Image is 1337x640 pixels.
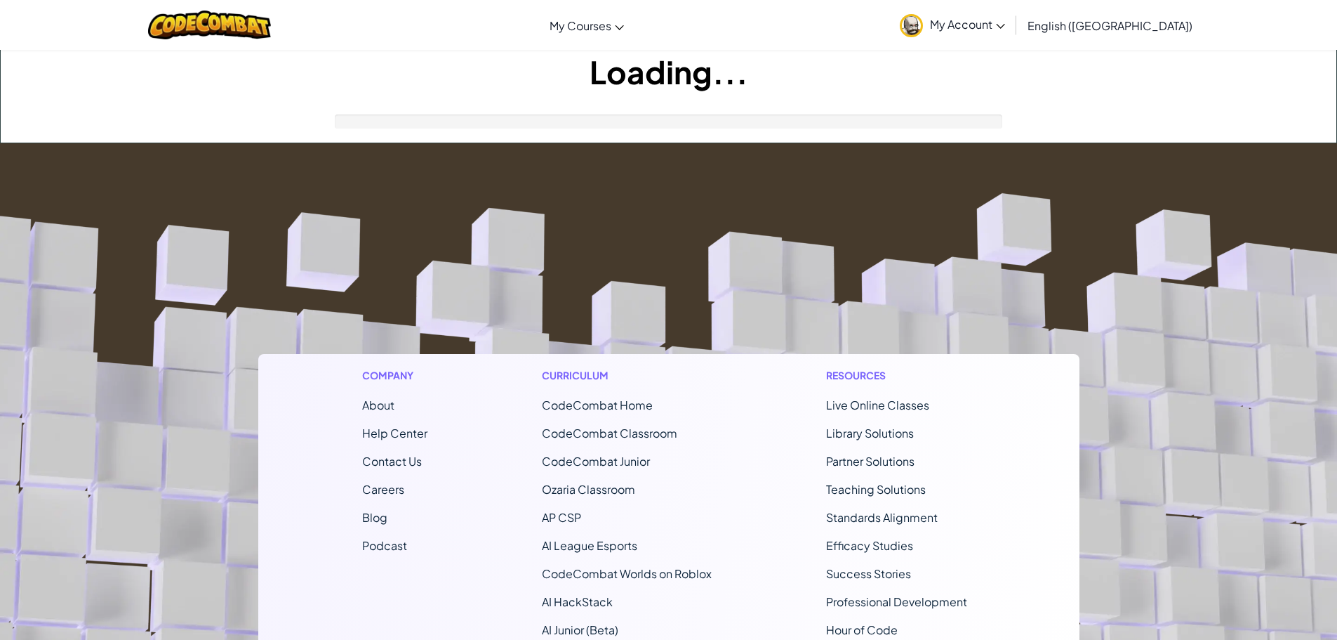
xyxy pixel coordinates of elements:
[900,14,923,37] img: avatar
[362,482,404,497] a: Careers
[826,622,898,637] a: Hour of Code
[826,368,976,383] h1: Resources
[542,622,618,637] a: AI Junior (Beta)
[362,426,427,440] a: Help Center
[1027,18,1192,33] span: English ([GEOGRAPHIC_DATA])
[362,454,422,469] span: Contact Us
[542,368,712,383] h1: Curriculum
[826,538,913,553] a: Efficacy Studies
[826,482,926,497] a: Teaching Solutions
[542,398,653,412] span: CodeCombat Home
[1,50,1336,93] h1: Loading...
[826,594,967,609] a: Professional Development
[930,17,1005,32] span: My Account
[542,510,581,525] a: AP CSP
[362,538,407,553] a: Podcast
[148,11,271,39] img: CodeCombat logo
[1020,6,1199,44] a: English ([GEOGRAPHIC_DATA])
[542,454,650,469] a: CodeCombat Junior
[542,482,635,497] a: Ozaria Classroom
[543,6,631,44] a: My Courses
[826,510,938,525] a: Standards Alignment
[542,538,637,553] a: AI League Esports
[362,368,427,383] h1: Company
[362,510,387,525] a: Blog
[826,398,929,412] a: Live Online Classes
[826,566,911,581] a: Success Stories
[542,426,677,440] a: CodeCombat Classroom
[893,3,1012,47] a: My Account
[826,426,914,440] a: Library Solutions
[542,566,712,581] a: CodeCombat Worlds on Roblox
[550,18,611,33] span: My Courses
[362,398,394,412] a: About
[826,454,914,469] a: Partner Solutions
[542,594,613,609] a: AI HackStack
